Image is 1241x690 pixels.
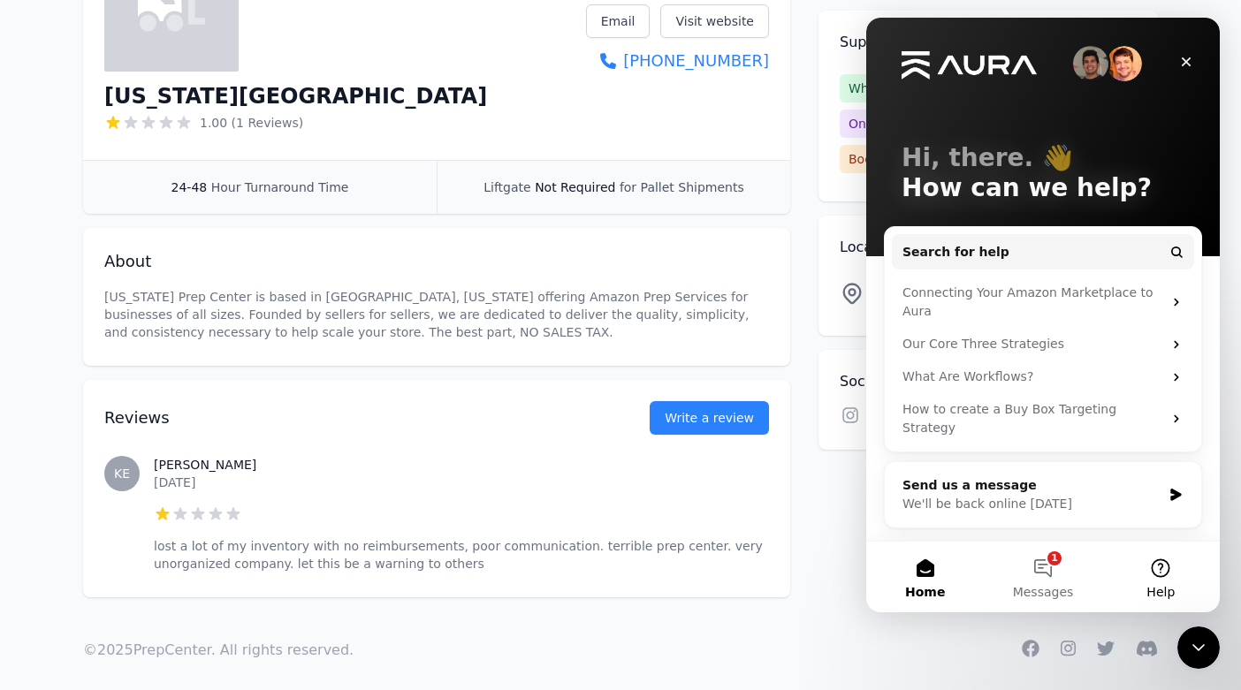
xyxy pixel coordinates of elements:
h2: Social profiles [840,371,1137,392]
h2: About [104,249,769,274]
iframe: Intercom live chat [1177,626,1220,669]
h2: Supported businesses [840,32,1137,53]
span: 1.00 (1 Reviews) [200,114,303,132]
h2: Reviews [104,406,593,430]
p: lost a lot of my inventory with no reimbursements, poor communication. terrible prep center. very... [154,537,769,572]
span: Online arbitrage [840,110,958,138]
a: [PHONE_NUMBER] [586,49,769,73]
p: [US_STATE] Prep Center is based in [GEOGRAPHIC_DATA], [US_STATE] offering Amazon Prep Services fo... [104,288,769,341]
span: KE [114,467,130,480]
span: Books [840,145,895,173]
span: Liftgate [483,180,530,194]
span: Not Required [535,180,615,194]
h1: [US_STATE][GEOGRAPHIC_DATA] [104,82,487,110]
span: for Pallet Shipments [620,180,744,194]
time: [DATE] [154,475,195,489]
p: © 2025 PrepCenter. All rights reserved. [83,640,354,661]
button: Write a review [650,401,769,435]
span: 24-48 [171,180,208,194]
iframe: Intercom live chat [866,18,1220,612]
a: Email [586,4,651,38]
span: Wholesale [840,74,921,102]
a: Visit website [660,4,769,38]
span: Hour Turnaround Time [211,180,349,194]
h3: [PERSON_NAME] [154,456,769,474]
h2: Locations [840,237,1137,258]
